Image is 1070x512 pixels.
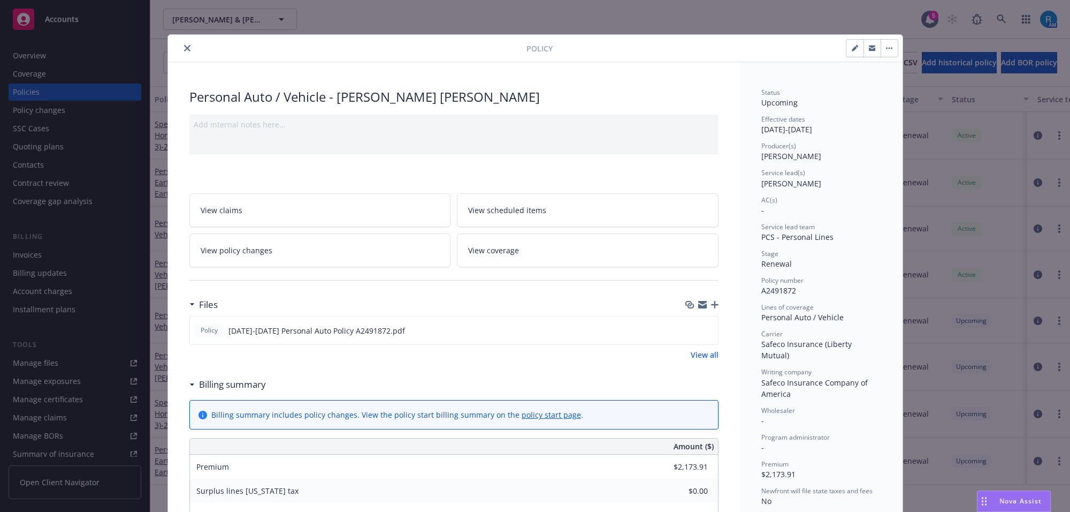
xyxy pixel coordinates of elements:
[181,42,194,55] button: close
[761,329,783,338] span: Carrier
[761,339,854,360] span: Safeco Insurance (Liberty Mutual)
[761,433,830,442] span: Program administrator
[761,442,764,453] span: -
[761,367,812,377] span: Writing company
[645,459,714,475] input: 0.00
[761,276,804,285] span: Policy number
[201,245,272,256] span: View policy changes
[761,222,815,231] span: Service lead team
[761,285,796,296] span: A2491872
[977,491,991,511] div: Drag to move
[977,491,1051,512] button: Nova Assist
[761,460,789,469] span: Premium
[761,205,764,215] span: -
[468,205,546,216] span: View scheduled items
[761,378,870,399] span: Safeco Insurance Company of America
[674,441,714,452] span: Amount ($)
[761,115,805,124] span: Effective dates
[645,483,714,499] input: 0.00
[189,234,451,267] a: View policy changes
[189,193,451,227] a: View claims
[761,232,834,242] span: PCS - Personal Lines
[198,326,220,335] span: Policy
[761,259,792,269] span: Renewal
[691,349,719,360] a: View all
[761,312,844,322] span: Personal Auto / Vehicle
[761,88,780,97] span: Status
[761,178,821,189] span: [PERSON_NAME]
[761,406,795,415] span: Wholesaler
[199,298,218,312] h3: Files
[228,325,405,336] span: [DATE]-[DATE] Personal Auto Policy A2491872.pdf
[189,88,719,106] div: Personal Auto / Vehicle - [PERSON_NAME] [PERSON_NAME]
[761,496,771,506] span: No
[761,486,873,495] span: Newfront will file state taxes and fees
[761,416,764,426] span: -
[761,151,821,161] span: [PERSON_NAME]
[761,168,805,177] span: Service lead(s)
[199,378,266,391] h3: Billing summary
[194,119,714,130] div: Add internal notes here...
[761,97,798,108] span: Upcoming
[999,496,1042,506] span: Nova Assist
[468,245,519,256] span: View coverage
[457,234,719,267] a: View coverage
[522,410,581,420] a: policy start page
[761,195,777,205] span: AC(s)
[704,325,714,336] button: preview file
[526,43,553,54] span: Policy
[761,303,814,312] span: Lines of coverage
[761,249,778,258] span: Stage
[211,409,583,420] div: Billing summary includes policy changes. View the policy start billing summary on the .
[189,298,218,312] div: Files
[196,486,299,496] span: Surplus lines [US_STATE] tax
[761,115,881,135] div: [DATE] - [DATE]
[196,462,229,472] span: Premium
[189,378,266,391] div: Billing summary
[761,141,796,150] span: Producer(s)
[457,193,719,227] a: View scheduled items
[687,325,695,336] button: download file
[201,205,242,216] span: View claims
[761,469,796,479] span: $2,173.91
